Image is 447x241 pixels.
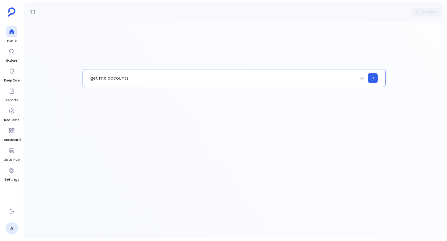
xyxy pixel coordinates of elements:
a: Home [6,26,17,43]
span: Data Hub [4,157,20,162]
span: Home [6,38,17,43]
span: Requests [4,118,19,123]
span: Deep Dive [4,78,20,83]
a: Dashboard [2,125,21,142]
a: Explore [6,46,17,63]
a: A [6,222,18,234]
a: Requests [4,105,19,123]
a: Settings [5,165,19,182]
a: Reports [6,85,18,103]
a: Data Hub [4,145,20,162]
p: get me accounts [83,70,358,86]
span: Reports [6,98,18,103]
img: petavue logo [8,7,16,17]
span: Dashboard [2,138,21,142]
span: Explore [6,58,17,63]
a: Deep Dive [4,66,20,83]
span: Settings [5,177,19,182]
